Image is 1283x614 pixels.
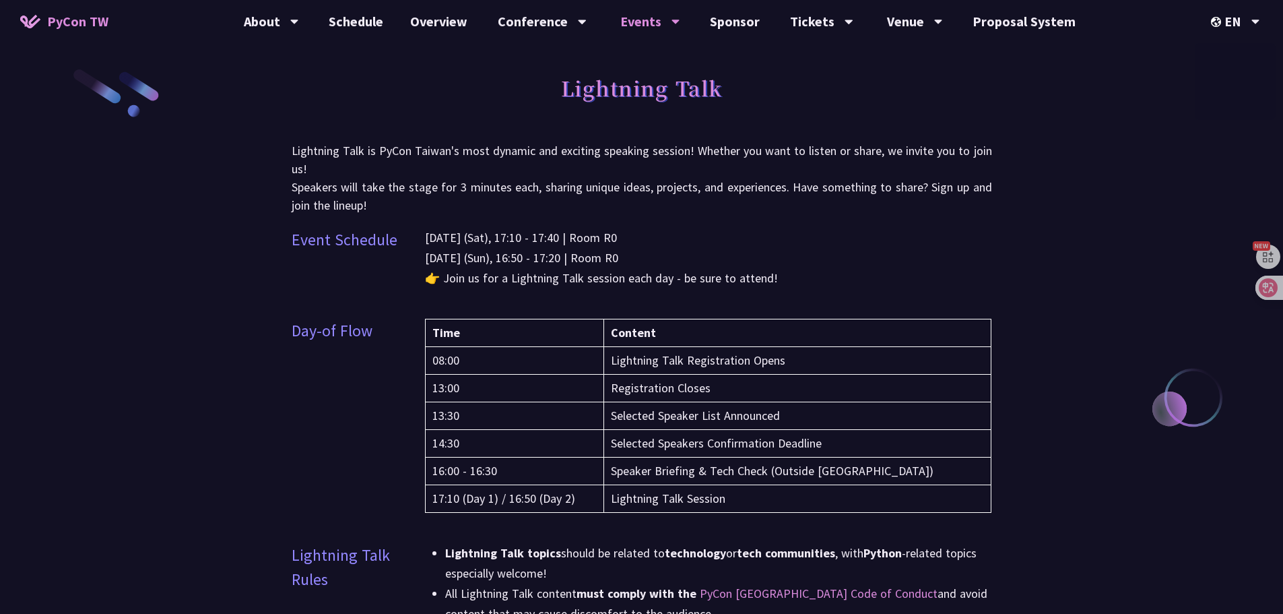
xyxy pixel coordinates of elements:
h1: Lightning Talk [561,67,723,108]
strong: tech communities [737,545,835,561]
td: 16:00 - 16:30 [425,458,603,485]
td: 13:30 [425,402,603,430]
td: Speaker Briefing & Tech Check (Outside [GEOGRAPHIC_DATA]) [603,458,991,485]
strong: Python [863,545,902,561]
span: PyCon TW [47,11,108,32]
td: Lightning Talk Registration Opens [603,347,991,375]
th: Content [603,319,991,347]
td: 14:30 [425,430,603,458]
p: [DATE] (Sat), 17:10 - 17:40 | Room R0 [DATE] (Sun), 16:50 - 17:20 | Room R0 👉 Join us for a Light... [425,228,992,288]
td: Selected Speaker List Announced [603,402,991,430]
p: Lightning Talk Rules [292,543,405,592]
a: PyCon TW [7,5,122,38]
li: should be related to or , with -related topics especially welcome! [445,543,992,584]
strong: must comply with the [577,586,696,601]
td: Selected Speakers Confirmation Deadline [603,430,991,458]
a: PyCon [GEOGRAPHIC_DATA] Code of Conduct [700,586,937,601]
th: Time [425,319,603,347]
td: 13:00 [425,375,603,402]
strong: technology [665,545,726,561]
p: Day-of Flow [292,319,372,343]
p: Event Schedule [292,228,397,252]
td: Lightning Talk Session [603,485,991,513]
td: 17:10 (Day 1) / 16:50 (Day 2) [425,485,603,513]
td: 08:00 [425,347,603,375]
img: Locale Icon [1211,17,1224,27]
td: Registration Closes [603,375,991,402]
img: Home icon of PyCon TW 2025 [20,15,40,28]
strong: Lightning Talk topics [445,545,561,561]
p: Lightning Talk is PyCon Taiwan's most dynamic and exciting speaking session! Whether you want to ... [292,142,992,214]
